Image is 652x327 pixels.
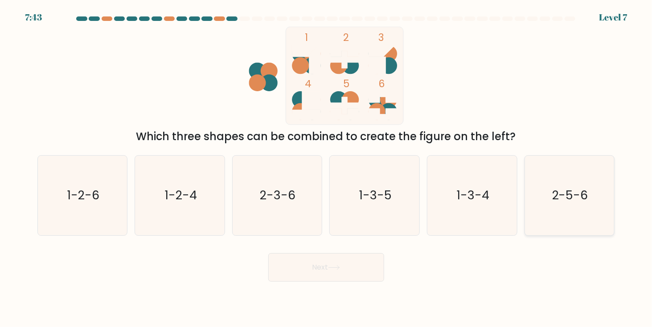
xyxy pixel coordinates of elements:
[305,30,308,44] tspan: 1
[343,30,349,44] tspan: 2
[305,77,312,91] tspan: 4
[260,187,296,203] text: 2-3-6
[599,11,627,24] div: Level 7
[67,187,99,203] text: 1-2-6
[268,253,384,282] button: Next
[25,11,42,24] div: 7:43
[552,187,588,203] text: 2-5-6
[378,30,384,44] tspan: 3
[456,187,489,203] text: 1-3-4
[164,187,197,203] text: 1-2-4
[343,77,349,91] tspan: 5
[359,187,392,203] text: 1-3-5
[378,77,385,91] tspan: 6
[43,129,610,145] div: Which three shapes can be combined to create the figure on the left?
